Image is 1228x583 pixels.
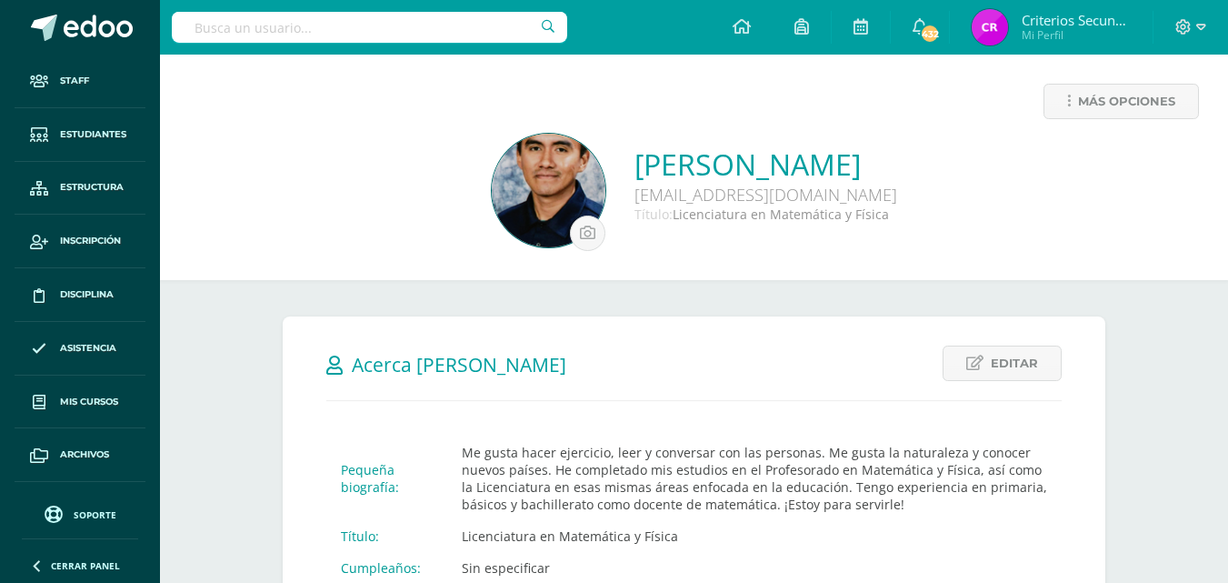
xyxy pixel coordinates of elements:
[60,234,121,248] span: Inscripción
[326,437,447,520] td: Pequeña biografía:
[15,428,145,482] a: Archivos
[15,322,145,376] a: Asistencia
[15,376,145,429] a: Mis cursos
[447,437,1062,520] td: Me gusta hacer ejercicio, leer y conversar con las personas. Me gusta la naturaleza y conocer nue...
[920,24,940,44] span: 432
[492,134,605,247] img: 0cf2a039215e5692d4df40e89b2a6e78.png
[51,559,120,572] span: Cerrar panel
[15,215,145,268] a: Inscripción
[352,352,566,377] span: Acerca [PERSON_NAME]
[15,162,145,216] a: Estructura
[634,145,897,184] a: [PERSON_NAME]
[74,508,116,521] span: Soporte
[60,180,124,195] span: Estructura
[972,9,1008,45] img: 32ded2d78f26f30623b1b52a8a229668.png
[60,395,118,409] span: Mis cursos
[60,127,126,142] span: Estudiantes
[60,447,109,462] span: Archivos
[1022,11,1131,29] span: Criterios Secundaria
[172,12,567,43] input: Busca un usuario...
[943,346,1062,381] a: Editar
[15,268,145,322] a: Disciplina
[60,287,114,302] span: Disciplina
[15,55,145,108] a: Staff
[1022,27,1131,43] span: Mi Perfil
[991,347,1038,380] span: Editar
[60,341,116,356] span: Asistencia
[673,206,889,223] span: Licenciatura en Matemática y Física
[1043,84,1199,119] a: Más opciones
[60,74,89,88] span: Staff
[15,108,145,162] a: Estudiantes
[447,520,1062,552] td: Licenciatura en Matemática y Física
[22,501,138,526] a: Soporte
[634,184,897,206] div: [EMAIL_ADDRESS][DOMAIN_NAME]
[634,206,673,223] span: Título:
[1078,85,1175,118] span: Más opciones
[326,520,447,552] td: Título:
